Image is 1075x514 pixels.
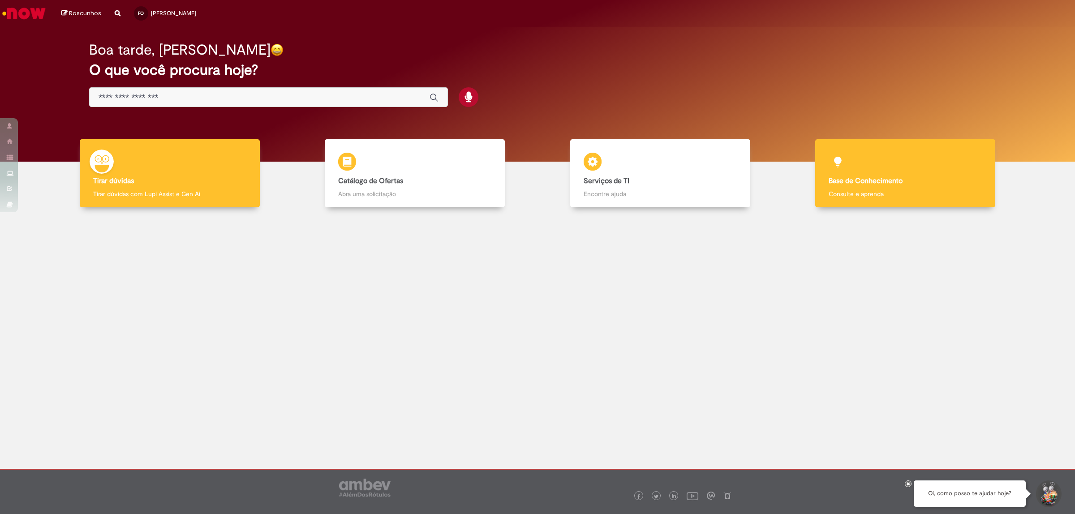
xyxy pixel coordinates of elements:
[584,189,737,198] p: Encontre ajuda
[783,139,1028,208] a: Base de Conhecimento Consulte e aprenda
[914,480,1026,507] div: Oi, como posso te ajudar hoje?
[707,492,715,500] img: logo_footer_workplace.png
[338,189,491,198] p: Abra uma solicitação
[654,494,658,499] img: logo_footer_twitter.png
[537,139,783,208] a: Serviços de TI Encontre ajuda
[89,42,271,58] h2: Boa tarde, [PERSON_NAME]
[829,176,903,185] b: Base de Conhecimento
[271,43,284,56] img: happy-face.png
[339,479,391,497] img: logo_footer_ambev_rotulo_gray.png
[93,189,246,198] p: Tirar dúvidas com Lupi Assist e Gen Ai
[584,176,629,185] b: Serviços de TI
[61,9,101,18] a: Rascunhos
[47,139,292,208] a: Tirar dúvidas Tirar dúvidas com Lupi Assist e Gen Ai
[1035,480,1062,507] button: Iniciar Conversa de Suporte
[829,189,982,198] p: Consulte e aprenda
[672,494,676,499] img: logo_footer_linkedin.png
[1,4,47,22] img: ServiceNow
[138,10,144,16] span: FO
[151,9,196,17] span: [PERSON_NAME]
[89,62,986,78] h2: O que você procura hoje?
[723,492,731,500] img: logo_footer_naosei.png
[687,490,698,501] img: logo_footer_youtube.png
[338,176,403,185] b: Catálogo de Ofertas
[93,176,134,185] b: Tirar dúvidas
[69,9,101,17] span: Rascunhos
[636,494,641,499] img: logo_footer_facebook.png
[292,139,538,208] a: Catálogo de Ofertas Abra uma solicitação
